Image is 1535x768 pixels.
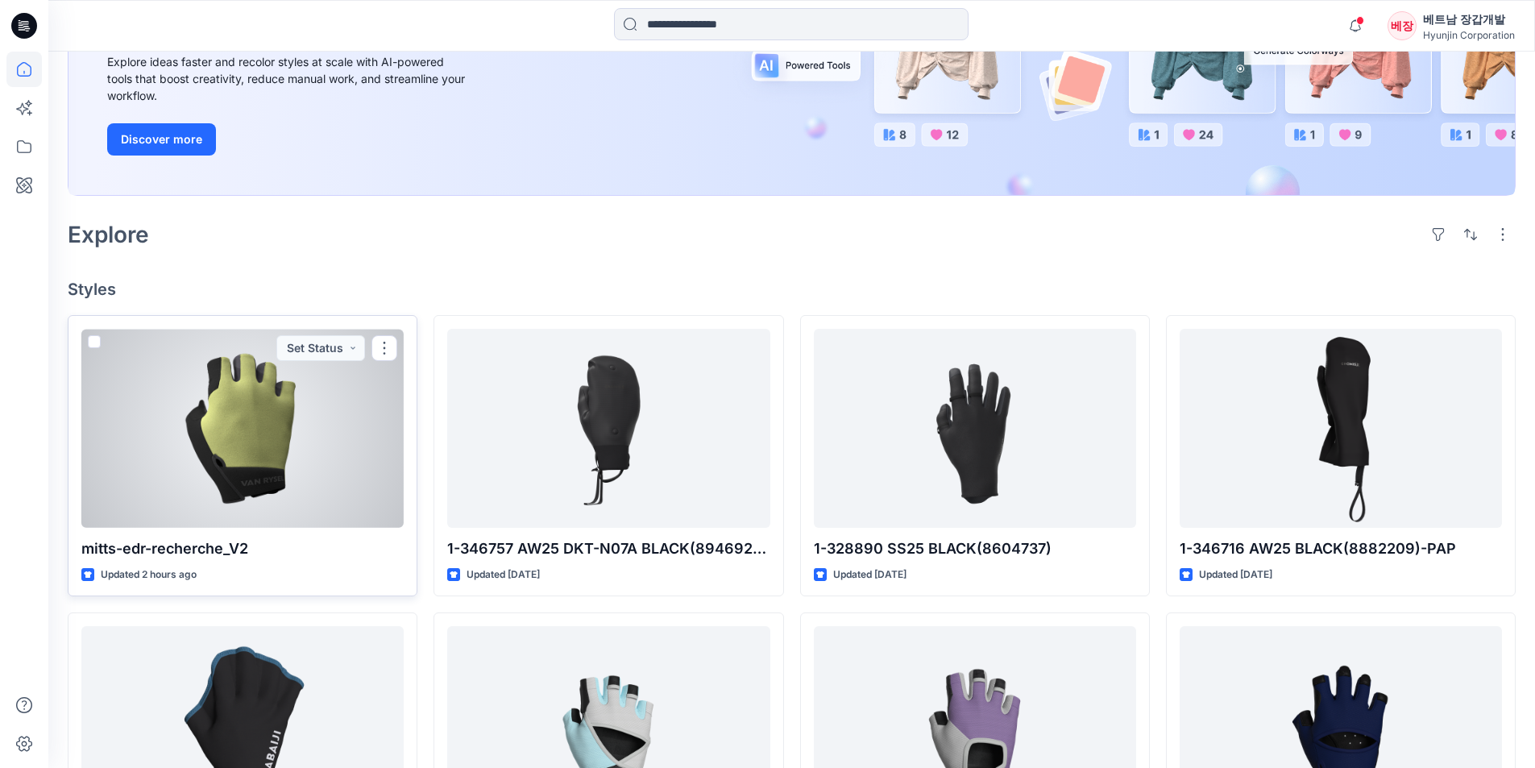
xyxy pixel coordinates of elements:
[447,329,770,528] a: 1-346757 AW25 DKT-N07A BLACK(8946921)-PAP
[101,567,197,583] p: Updated 2 hours ago
[833,567,906,583] p: Updated [DATE]
[1423,10,1515,29] div: 베트남 장갑개발
[467,567,540,583] p: Updated [DATE]
[814,538,1136,560] p: 1-328890 SS25 BLACK(8604737)
[68,222,149,247] h2: Explore
[1199,567,1272,583] p: Updated [DATE]
[447,538,770,560] p: 1-346757 AW25 DKT-N07A BLACK(8946921)-PAP
[1423,29,1515,41] div: Hyunjin Corporation
[107,53,470,104] div: Explore ideas faster and recolor styles at scale with AI-powered tools that boost creativity, red...
[107,123,470,156] a: Discover more
[81,538,404,560] p: mitts-edr-recherche_V2
[814,329,1136,528] a: 1-328890 SS25 BLACK(8604737)
[81,329,404,528] a: mitts-edr-recherche_V2
[1388,11,1417,40] div: 베장
[68,280,1516,299] h4: Styles
[1180,329,1502,528] a: 1-346716 AW25 BLACK(8882209)-PAP
[1180,538,1502,560] p: 1-346716 AW25 BLACK(8882209)-PAP
[107,123,216,156] button: Discover more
